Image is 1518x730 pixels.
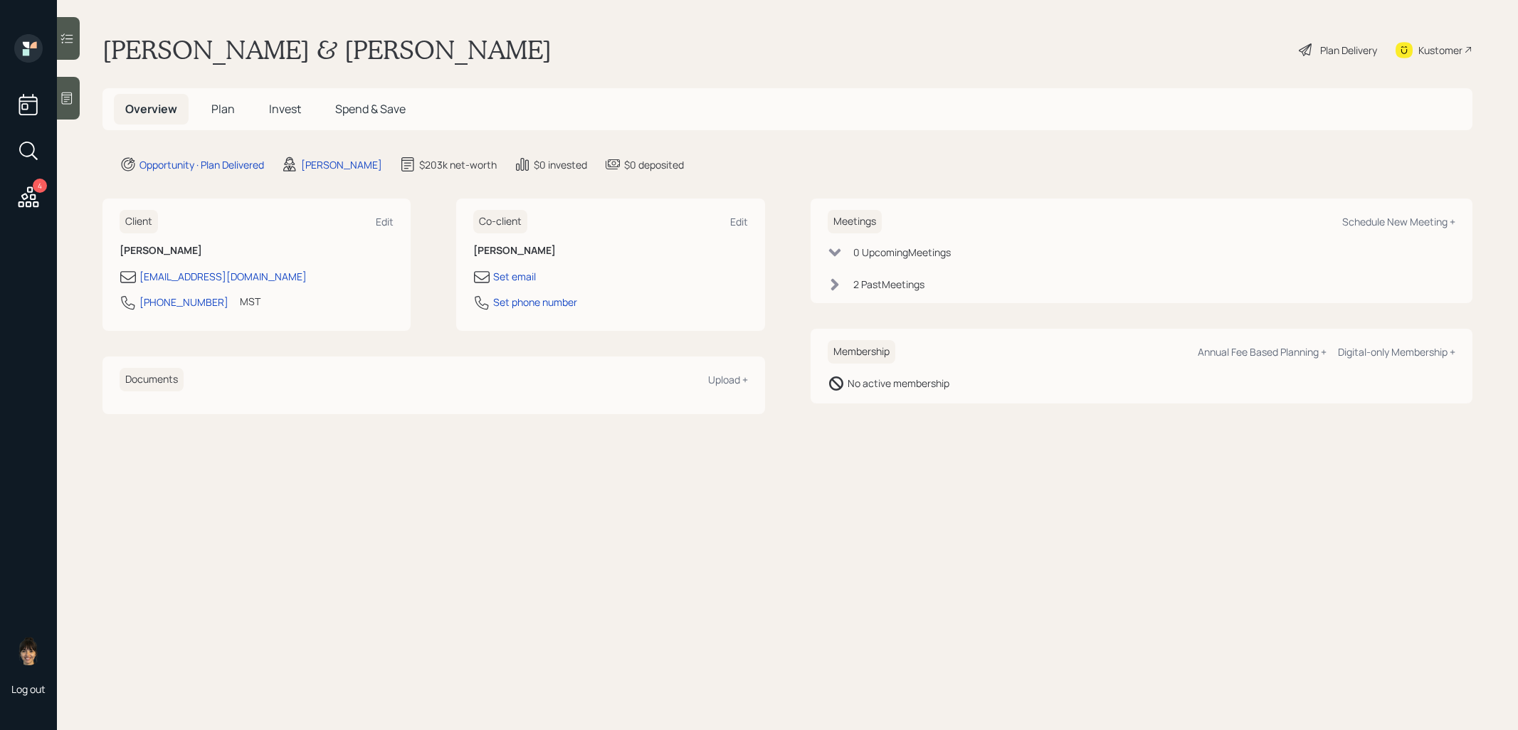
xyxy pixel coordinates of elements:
h1: [PERSON_NAME] & [PERSON_NAME] [102,34,552,65]
div: Opportunity · Plan Delivered [139,157,264,172]
div: Schedule New Meeting + [1342,215,1455,228]
img: treva-nostdahl-headshot.png [14,637,43,665]
h6: [PERSON_NAME] [473,245,747,257]
div: Kustomer [1418,43,1462,58]
div: Plan Delivery [1320,43,1377,58]
div: [PHONE_NUMBER] [139,295,228,310]
div: Set email [493,269,536,284]
div: [PERSON_NAME] [301,157,382,172]
span: Plan [211,101,235,117]
div: Digital-only Membership + [1338,345,1455,359]
h6: Meetings [828,210,882,233]
div: Annual Fee Based Planning + [1198,345,1327,359]
h6: Client [120,210,158,233]
div: Upload + [708,373,748,386]
h6: Co-client [473,210,527,233]
div: 0 Upcoming Meeting s [853,245,951,260]
div: $0 deposited [624,157,684,172]
div: $0 invested [534,157,587,172]
span: Invest [269,101,301,117]
div: MST [240,294,260,309]
h6: Documents [120,368,184,391]
div: Set phone number [493,295,577,310]
span: Overview [125,101,177,117]
div: Edit [376,215,394,228]
div: $203k net-worth [419,157,497,172]
div: 4 [33,179,47,193]
span: Spend & Save [335,101,406,117]
div: No active membership [848,376,949,391]
div: 2 Past Meeting s [853,277,924,292]
h6: [PERSON_NAME] [120,245,394,257]
div: Log out [11,682,46,696]
div: [EMAIL_ADDRESS][DOMAIN_NAME] [139,269,307,284]
div: Edit [730,215,748,228]
h6: Membership [828,340,895,364]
